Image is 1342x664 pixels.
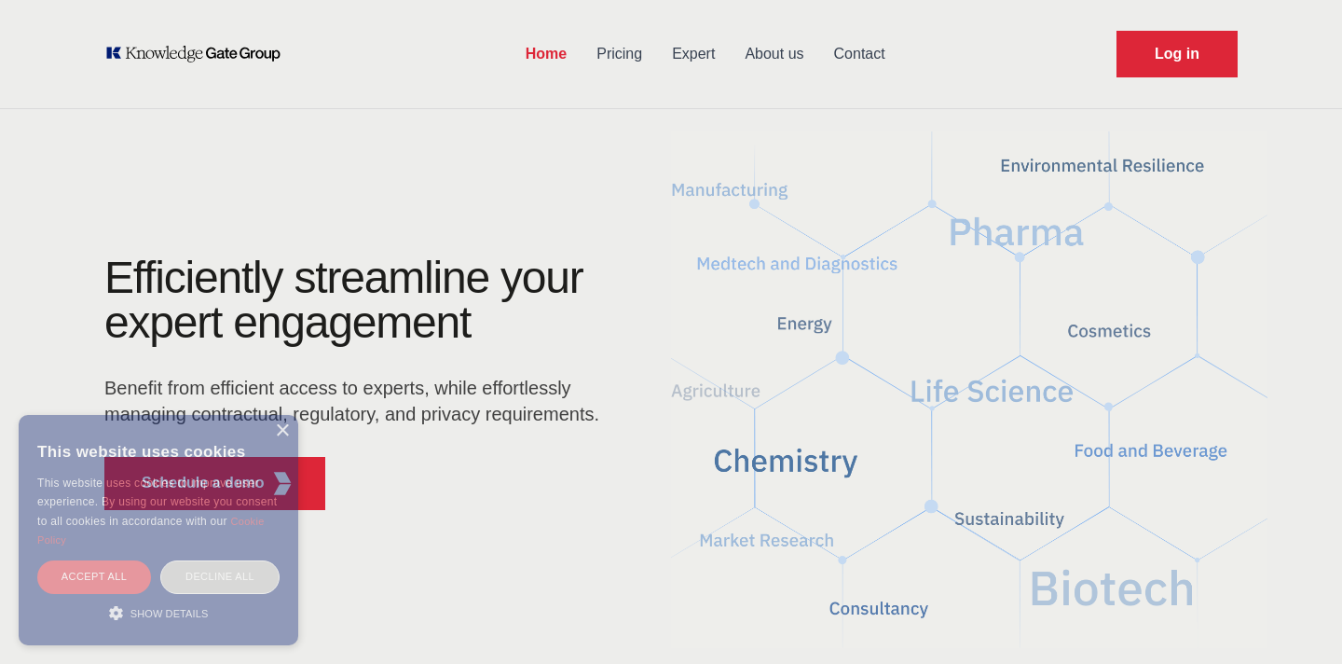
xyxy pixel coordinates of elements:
a: Expert [657,30,730,78]
h1: Efficiently streamline your expert engagement [104,253,583,347]
div: Decline all [160,560,280,593]
span: This website uses cookies to improve user experience. By using our website you consent to all coo... [37,477,277,528]
a: Cookie Policy [37,516,265,546]
a: About us [730,30,818,78]
a: Request Demo [1116,31,1238,77]
img: KGG Fifth Element RED [671,121,1267,658]
span: Show details [130,608,209,619]
a: Pricing [582,30,657,78]
div: Show details [37,603,280,622]
a: Home [511,30,582,78]
a: KOL Knowledge Platform: Talk to Key External Experts (KEE) [104,45,294,63]
a: Contact [819,30,900,78]
div: Close [275,424,289,438]
p: Benefit from efficient access to experts, while effortlessly managing contractual, regulatory, an... [104,375,611,427]
div: Accept all [37,560,151,593]
div: This website uses cookies [37,429,280,474]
